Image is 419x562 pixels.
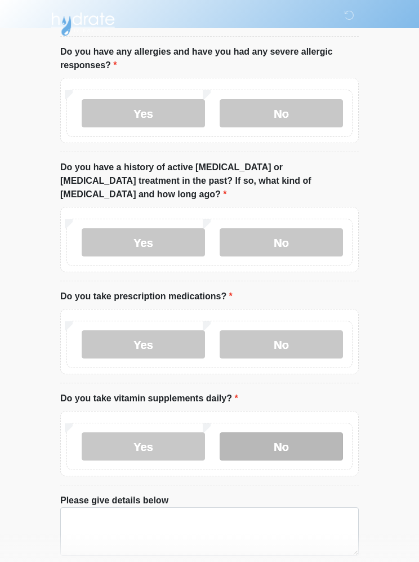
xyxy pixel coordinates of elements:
label: Please give details below [60,494,168,507]
label: No [220,330,343,359]
label: Do you take prescription medications? [60,290,233,303]
label: Yes [82,99,205,127]
label: No [220,432,343,461]
label: Do you have a history of active [MEDICAL_DATA] or [MEDICAL_DATA] treatment in the past? If so, wh... [60,161,359,201]
label: No [220,228,343,256]
label: No [220,99,343,127]
label: Do you take vitamin supplements daily? [60,392,238,405]
label: Yes [82,432,205,461]
img: Hydrate IV Bar - Flagstaff Logo [49,8,117,37]
label: Yes [82,228,205,256]
label: Yes [82,330,205,359]
label: Do you have any allergies and have you had any severe allergic responses? [60,45,359,72]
